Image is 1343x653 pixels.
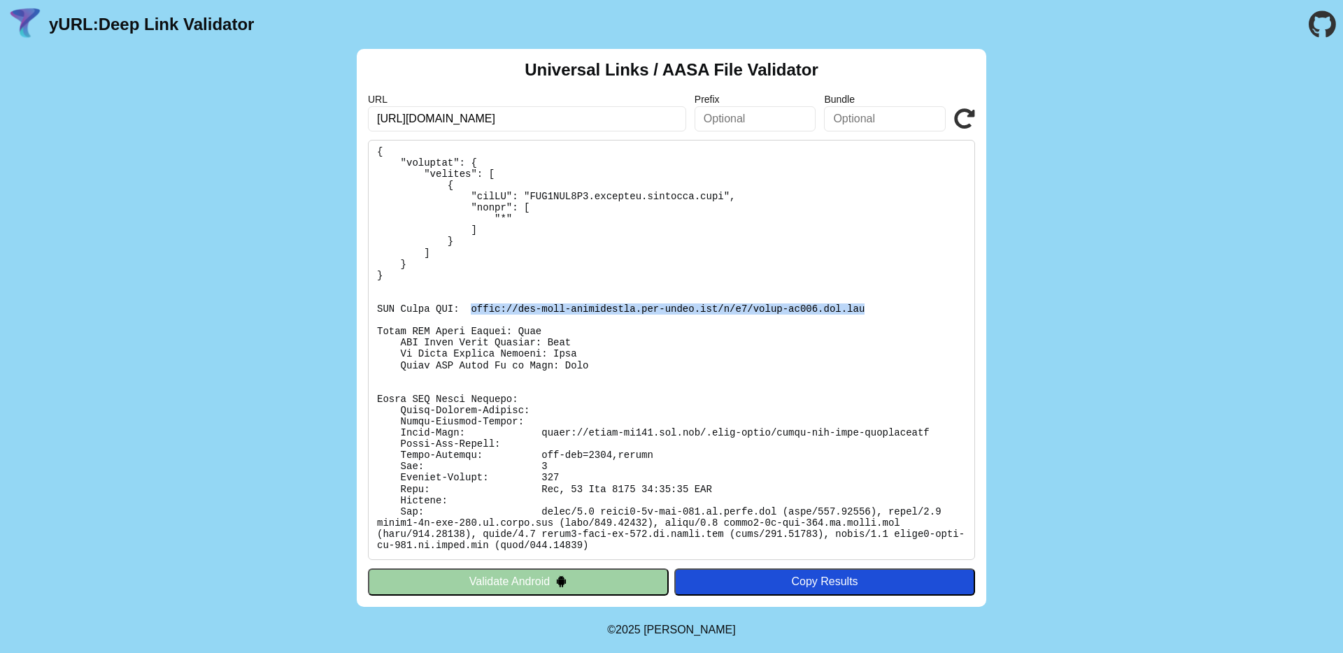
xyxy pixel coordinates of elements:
[368,140,975,560] pre: Lorem ipsu do: sitam://conse-ad478.eli.sed/.doei-tempo/incid-utl-etdo-magnaaliqua En Adminimv: Qu...
[555,575,567,587] img: droidIcon.svg
[824,106,946,131] input: Optional
[695,94,816,105] label: Prefix
[368,94,686,105] label: URL
[368,106,686,131] input: Required
[644,624,736,636] a: Michael Ibragimchayev's Personal Site
[695,106,816,131] input: Optional
[7,6,43,43] img: yURL Logo
[607,607,735,653] footer: ©
[824,94,946,105] label: Bundle
[681,575,968,588] div: Copy Results
[616,624,641,636] span: 2025
[525,60,818,80] h2: Universal Links / AASA File Validator
[49,15,254,34] a: yURL:Deep Link Validator
[674,568,975,595] button: Copy Results
[368,568,669,595] button: Validate Android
